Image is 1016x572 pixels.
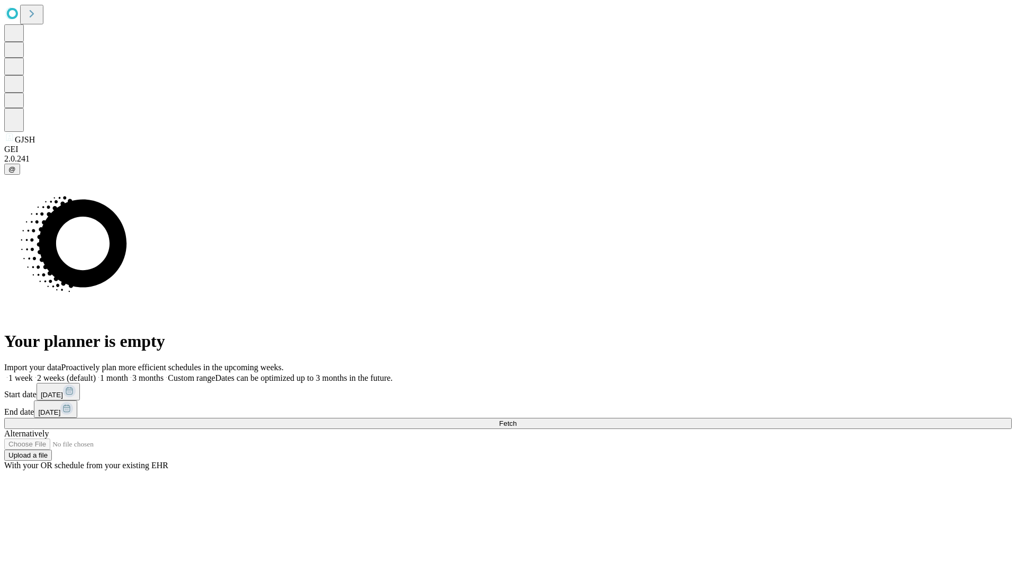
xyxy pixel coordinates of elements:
span: 3 months [132,373,164,382]
button: @ [4,164,20,175]
div: End date [4,400,1012,418]
span: 2 weeks (default) [37,373,96,382]
span: Fetch [499,419,516,427]
span: Proactively plan more efficient schedules in the upcoming weeks. [61,363,284,372]
span: GJSH [15,135,35,144]
span: Dates can be optimized up to 3 months in the future. [215,373,393,382]
button: [DATE] [34,400,77,418]
span: [DATE] [38,408,60,416]
button: [DATE] [37,383,80,400]
div: Start date [4,383,1012,400]
span: 1 week [8,373,33,382]
button: Fetch [4,418,1012,429]
span: @ [8,165,16,173]
span: 1 month [100,373,128,382]
div: 2.0.241 [4,154,1012,164]
span: With your OR schedule from your existing EHR [4,461,168,470]
div: GEI [4,145,1012,154]
button: Upload a file [4,450,52,461]
span: Custom range [168,373,215,382]
span: Import your data [4,363,61,372]
h1: Your planner is empty [4,332,1012,351]
span: [DATE] [41,391,63,399]
span: Alternatively [4,429,49,438]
